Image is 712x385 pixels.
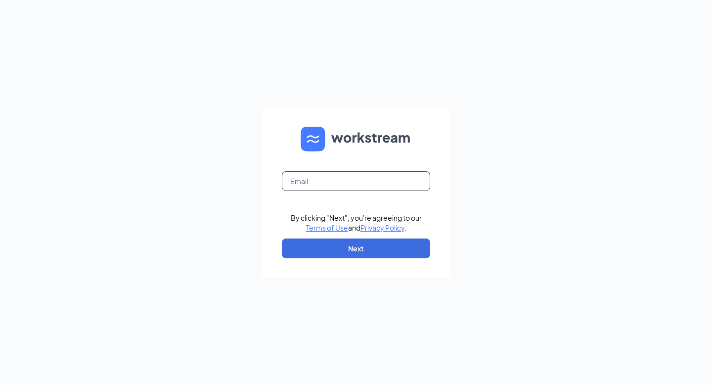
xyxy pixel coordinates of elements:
a: Terms of Use [306,223,348,232]
input: Email [282,171,430,191]
button: Next [282,239,430,258]
a: Privacy Policy [360,223,404,232]
div: By clicking "Next", you're agreeing to our and . [291,213,422,233]
img: WS logo and Workstream text [301,127,411,151]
